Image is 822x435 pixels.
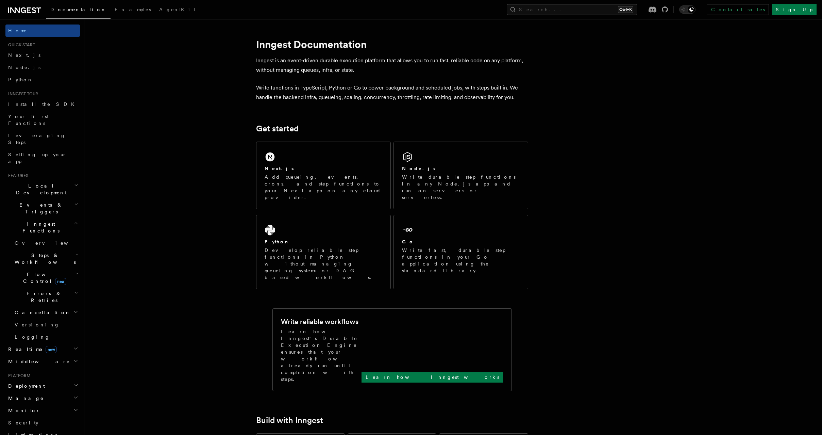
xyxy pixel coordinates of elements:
a: AgentKit [155,2,199,18]
span: new [46,346,57,353]
span: Manage [5,395,44,402]
span: Monitor [5,407,40,414]
a: Security [5,417,80,429]
a: Get started [256,124,299,133]
button: Errors & Retries [12,287,80,306]
h1: Inngest Documentation [256,38,528,50]
button: Realtimenew [5,343,80,355]
p: Write durable step functions in any Node.js app and run on servers or serverless. [402,174,520,201]
span: Next.js [8,52,40,58]
span: Flow Control [12,271,75,285]
h2: Python [265,238,290,245]
a: Install the SDK [5,98,80,110]
span: Middleware [5,358,70,365]
a: PythonDevelop reliable step functions in Python without managing queueing systems or DAG based wo... [256,215,391,289]
button: Steps & Workflows [12,249,80,268]
button: Deployment [5,380,80,392]
span: Security [8,420,38,425]
span: Inngest Functions [5,221,73,234]
button: Search...Ctrl+K [507,4,637,15]
span: Steps & Workflows [12,252,76,265]
span: Features [5,173,28,178]
span: Deployment [5,383,45,389]
a: Home [5,25,80,37]
p: Write functions in TypeScript, Python or Go to power background and scheduled jobs, with steps bu... [256,83,528,102]
a: Sign Up [772,4,817,15]
span: Quick start [5,42,35,48]
h2: Write reliable workflows [281,317,358,326]
button: Toggle dark mode [679,5,695,14]
span: Logging [15,334,50,340]
span: Inngest tour [5,91,38,97]
a: Build with Inngest [256,416,323,425]
a: Versioning [12,319,80,331]
a: Logging [12,331,80,343]
a: Overview [12,237,80,249]
button: Cancellation [12,306,80,319]
span: Overview [15,240,85,246]
a: Next.jsAdd queueing, events, crons, and step functions to your Next app on any cloud provider. [256,142,391,209]
span: Node.js [8,65,40,70]
span: Versioning [15,322,60,327]
a: Node.js [5,61,80,74]
span: Events & Triggers [5,202,74,215]
button: Middleware [5,355,80,368]
button: Monitor [5,404,80,417]
span: Install the SDK [8,101,79,107]
a: Python [5,74,80,86]
button: Manage [5,392,80,404]
a: Contact sales [707,4,769,15]
p: Inngest is an event-driven durable execution platform that allows you to run fast, reliable code ... [256,56,528,75]
button: Events & Triggers [5,199,80,218]
span: Leveraging Steps [8,133,66,145]
a: Setting up your app [5,148,80,167]
span: Local Development [5,182,74,196]
p: Learn how Inngest's Durable Execution Engine ensures that your workflow already run until complet... [281,328,362,383]
a: Learn how Inngest works [362,372,503,383]
span: Home [8,27,27,34]
span: Cancellation [12,309,71,316]
span: new [55,278,66,285]
span: Examples [115,7,151,12]
span: AgentKit [159,7,195,12]
div: Inngest Functions [5,237,80,343]
a: Next.js [5,49,80,61]
a: Examples [111,2,155,18]
h2: Go [402,238,414,245]
button: Local Development [5,180,80,199]
p: Learn how Inngest works [366,374,499,381]
span: Your first Functions [8,114,49,126]
span: Python [8,77,33,82]
button: Flow Controlnew [12,268,80,287]
p: Develop reliable step functions in Python without managing queueing systems or DAG based workflows. [265,247,382,281]
span: Documentation [50,7,106,12]
h2: Node.js [402,165,436,172]
a: Documentation [46,2,111,19]
kbd: Ctrl+K [618,6,633,13]
a: GoWrite fast, durable step functions in your Go application using the standard library. [393,215,528,289]
span: Platform [5,373,31,378]
a: Your first Functions [5,110,80,129]
span: Setting up your app [8,152,67,164]
h2: Next.js [265,165,294,172]
p: Add queueing, events, crons, and step functions to your Next app on any cloud provider. [265,174,382,201]
p: Write fast, durable step functions in your Go application using the standard library. [402,247,520,274]
button: Inngest Functions [5,218,80,237]
a: Node.jsWrite durable step functions in any Node.js app and run on servers or serverless. [393,142,528,209]
span: Realtime [5,346,57,353]
span: Errors & Retries [12,290,74,304]
a: Leveraging Steps [5,129,80,148]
